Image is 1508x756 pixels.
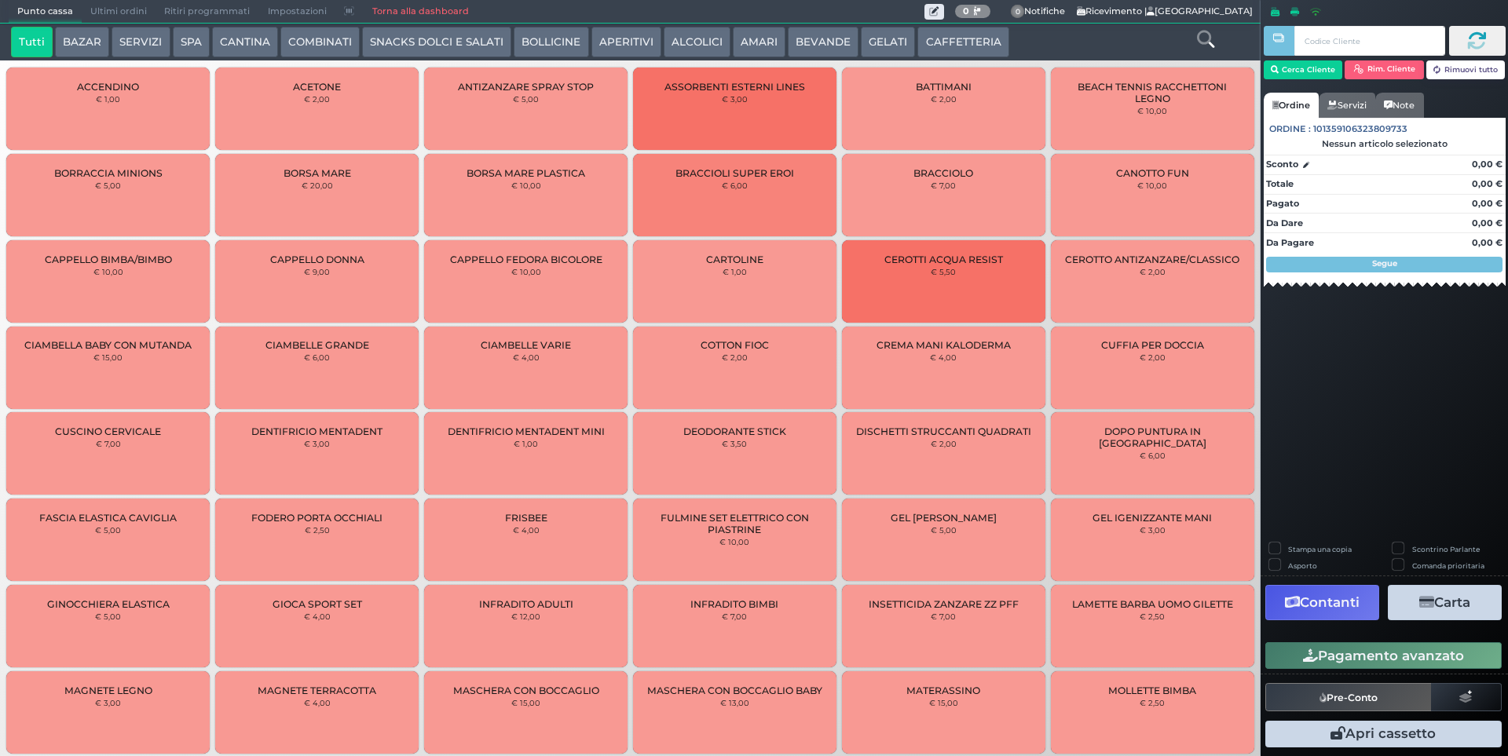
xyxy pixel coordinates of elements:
span: GIOCA SPORT SET [273,598,362,610]
button: Pre-Conto [1265,683,1432,711]
span: MOLLETTE BIMBA [1108,685,1196,696]
button: SPA [173,27,210,58]
small: € 5,00 [95,181,121,190]
small: € 4,00 [930,352,957,362]
small: € 10,00 [1137,106,1167,115]
small: € 9,00 [304,267,330,276]
button: Rim. Cliente [1345,60,1424,79]
small: € 12,00 [511,612,540,621]
button: ALCOLICI [664,27,730,58]
small: € 3,00 [95,698,121,707]
small: € 2,00 [1140,352,1166,362]
span: CIAMBELLE VARIE [481,339,571,351]
strong: 0,00 € [1472,217,1503,228]
span: CAPPELLO BIMBA/BIMBO [45,254,172,265]
small: € 10,00 [93,267,123,276]
button: Pagamento avanzato [1265,642,1502,669]
small: € 2,50 [1140,698,1165,707]
small: € 3,00 [722,94,748,104]
span: CUSCINO CERVICALE [55,425,161,437]
small: € 15,00 [929,698,958,707]
button: BEVANDE [788,27,858,58]
span: FASCIA ELASTICA CAVIGLIA [39,512,177,524]
span: ACCENDINO [77,81,139,93]
small: € 7,00 [931,612,956,621]
small: € 7,00 [722,612,747,621]
span: CEROTTO ANTIZANZARE/CLASSICO [1065,254,1239,265]
span: CUFFIA PER DOCCIA [1101,339,1204,351]
span: MAGNETE LEGNO [64,685,152,696]
button: APERITIVI [591,27,661,58]
strong: Da Pagare [1266,237,1314,248]
small: € 4,00 [513,352,540,362]
strong: Pagato [1266,198,1299,209]
label: Stampa una copia [1288,544,1352,554]
button: SNACKS DOLCI E SALATI [362,27,511,58]
label: Scontrino Parlante [1412,544,1480,554]
small: € 7,00 [96,439,121,448]
span: DENTIFRICIO MENTADENT [251,425,382,437]
span: BORRACCIA MINIONS [54,167,163,179]
label: Asporto [1288,561,1317,571]
span: GEL [PERSON_NAME] [891,512,997,524]
small: € 4,00 [304,612,331,621]
button: Rimuovi tutto [1426,60,1506,79]
button: CANTINA [212,27,278,58]
button: SERVIZI [112,27,170,58]
div: Nessun articolo selezionato [1264,138,1506,149]
small: € 20,00 [302,181,333,190]
span: ASSORBENTI ESTERNI LINES [664,81,805,93]
span: INSETTICIDA ZANZARE ZZ PFF [869,598,1019,610]
span: MAGNETE TERRACOTTA [258,685,376,696]
button: GELATI [861,27,915,58]
small: € 5,00 [931,525,957,535]
span: CIAMBELLE GRANDE [265,339,369,351]
span: BEACH TENNIS RACCHETTONI LEGNO [1063,81,1240,104]
span: ANTIZANZARE SPRAY STOP [458,81,594,93]
small: € 6,00 [722,181,748,190]
span: CANOTTO FUN [1116,167,1189,179]
span: BRACCIOLO [913,167,973,179]
span: BATTIMANI [916,81,972,93]
input: Codice Cliente [1294,26,1444,56]
small: € 10,00 [719,537,749,546]
small: € 6,00 [1140,451,1166,460]
small: € 2,50 [1140,612,1165,621]
span: Ritiri programmati [156,1,258,23]
span: FULMINE SET ELETTRICO CON PIASTRINE [646,512,823,535]
span: LAMETTE BARBA UOMO GILETTE [1072,598,1233,610]
span: Ultimi ordini [82,1,156,23]
span: GEL IGENIZZANTE MANI [1093,512,1212,524]
a: Servizi [1319,93,1375,118]
strong: 0,00 € [1472,159,1503,170]
span: INFRADITO BIMBI [690,598,778,610]
a: Torna alla dashboard [363,1,477,23]
strong: Da Dare [1266,217,1303,228]
button: Contanti [1265,585,1379,620]
small: € 2,00 [931,439,957,448]
span: DENTIFRICIO MENTADENT MINI [448,425,605,437]
label: Comanda prioritaria [1412,561,1484,571]
small: € 15,00 [93,352,123,362]
span: CIAMBELLA BABY CON MUTANDA [24,339,192,351]
button: BOLLICINE [514,27,588,58]
span: GINOCCHIERA ELASTICA [47,598,170,610]
a: Note [1375,93,1423,118]
span: DISCHETTI STRUCCANTI QUADRATI [856,425,1031,437]
span: BRACCIOLI SUPER EROI [675,167,794,179]
small: € 2,00 [722,352,748,362]
strong: 0,00 € [1472,237,1503,248]
small: € 6,00 [304,352,330,362]
span: INFRADITO ADULTI [479,598,573,610]
small: € 3,00 [304,439,330,448]
span: Punto cassa [9,1,82,23]
span: BORSA MARE [284,167,351,179]
small: € 4,00 [304,698,331,707]
small: € 5,50 [931,267,956,276]
small: € 5,00 [95,525,121,535]
small: € 3,00 [1140,525,1166,535]
span: Impostazioni [259,1,335,23]
span: COTTON FIOC [701,339,769,351]
span: DEODORANTE STICK [683,425,786,437]
span: MASCHERA CON BOCCAGLIO BABY [647,685,822,696]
